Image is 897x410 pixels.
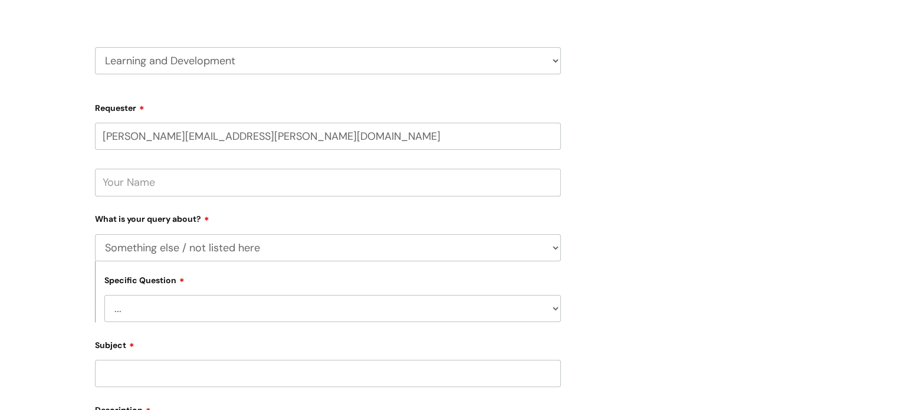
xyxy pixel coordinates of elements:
label: What is your query about? [95,210,561,224]
label: Specific Question [104,274,185,286]
input: Your Name [95,169,561,196]
input: Email [95,123,561,150]
label: Requester [95,99,561,113]
label: Subject [95,336,561,350]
